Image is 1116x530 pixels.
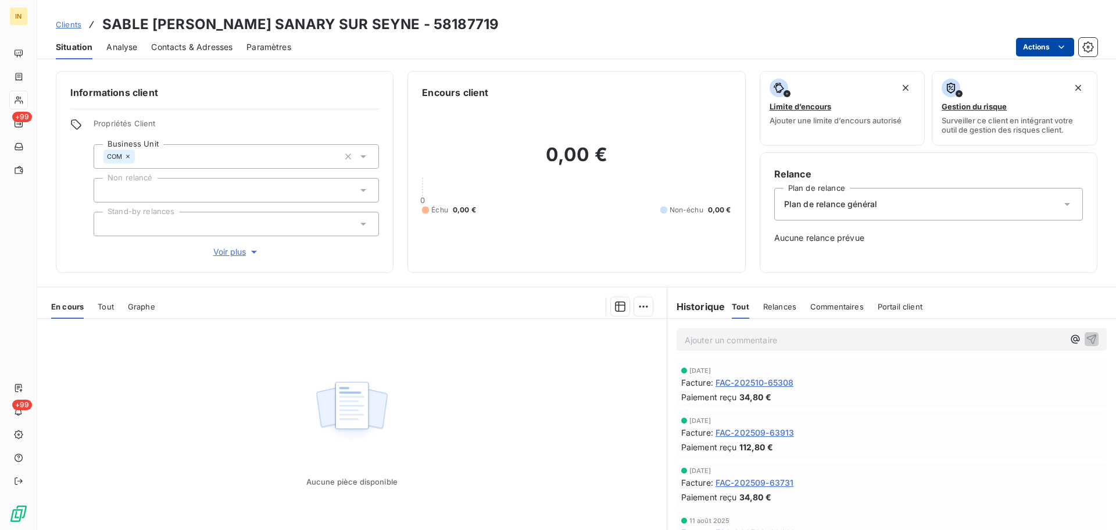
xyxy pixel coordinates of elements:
h6: Historique [667,300,725,314]
span: Portail client [878,302,922,311]
img: Empty state [314,375,389,447]
span: [DATE] [689,417,711,424]
input: Ajouter une valeur [103,219,113,229]
input: Ajouter une valeur [135,151,144,162]
span: +99 [12,112,32,122]
span: Tout [732,302,749,311]
span: Gestion du risque [942,102,1007,111]
span: Échu [431,205,448,215]
span: Paramètres [246,41,291,53]
span: Tout [98,302,114,311]
h6: Encours client [422,86,488,99]
span: Propriétés Client [94,119,379,135]
span: 0 [420,195,425,205]
span: Analyse [106,41,137,53]
span: 11 août 2025 [689,517,730,524]
span: [DATE] [689,367,711,374]
button: Voir plus [94,246,379,258]
span: COM [107,153,122,160]
span: Aucune relance prévue [774,232,1083,244]
img: Logo LeanPay [9,504,28,523]
span: Aucune pièce disponible [306,477,398,486]
span: 34,80 € [739,391,771,403]
button: Limite d’encoursAjouter une limite d’encours autorisé [760,71,925,145]
span: 34,80 € [739,491,771,503]
input: Ajouter une valeur [103,185,113,195]
iframe: Intercom live chat [1076,490,1104,518]
span: Facture : [681,426,713,439]
h6: Relance [774,167,1083,181]
span: Voir plus [213,246,260,258]
span: +99 [12,400,32,410]
span: 112,80 € [739,441,773,453]
span: Commentaires [810,302,864,311]
span: Paiement reçu [681,391,737,403]
span: Ajouter une limite d’encours autorisé [770,116,902,125]
span: [DATE] [689,467,711,474]
span: FAC-202510-65308 [716,376,793,389]
span: Facture : [681,376,713,389]
a: Clients [56,19,81,30]
h2: 0,00 € [422,143,731,178]
span: 0,00 € [708,205,731,215]
span: Facture : [681,476,713,489]
span: Paiement reçu [681,491,737,503]
button: Gestion du risqueSurveiller ce client en intégrant votre outil de gestion des risques client. [932,71,1097,145]
span: FAC-202509-63913 [716,426,794,439]
span: Paiement reçu [681,441,737,453]
span: 0,00 € [453,205,476,215]
span: Relances [763,302,796,311]
span: FAC-202509-63731 [716,476,793,489]
h6: Informations client [70,86,379,99]
span: Plan de relance général [784,198,877,210]
span: Situation [56,41,92,53]
span: Limite d’encours [770,102,831,111]
span: En cours [51,302,84,311]
span: Non-échu [670,205,703,215]
span: Surveiller ce client en intégrant votre outil de gestion des risques client. [942,116,1088,134]
span: Graphe [128,302,155,311]
span: Contacts & Adresses [151,41,233,53]
h3: SABLE [PERSON_NAME] SANARY SUR SEYNE - 58187719 [102,14,499,35]
span: Clients [56,20,81,29]
button: Actions [1016,38,1074,56]
div: IN [9,7,28,26]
